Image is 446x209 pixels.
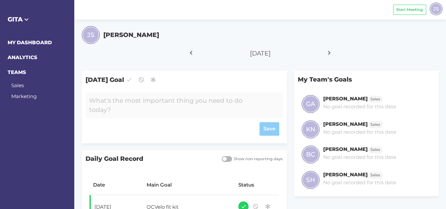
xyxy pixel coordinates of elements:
span: Sales [370,172,380,178]
div: Status [238,181,275,189]
h6: [PERSON_NAME] [323,171,368,178]
h6: TEAMS [8,69,67,76]
h6: [PERSON_NAME] [323,95,368,102]
div: Date [93,181,139,189]
a: Sales [368,171,383,178]
button: Start Meeting [393,5,426,15]
p: No goal recorded for this date [323,103,396,111]
span: Daily Goal Record [82,151,218,167]
h6: [PERSON_NAME] [323,146,368,152]
span: BC [306,150,315,159]
span: [DATE] [250,50,271,57]
a: ANALYTICS [8,54,37,60]
span: KN [306,125,315,134]
h5: GITA [8,15,67,24]
span: Sales [370,122,380,127]
a: Marketing [11,93,37,99]
a: Sales [368,121,383,127]
h6: [PERSON_NAME] [323,121,368,127]
p: My Team's Goals [294,71,438,88]
span: Sales [370,96,380,102]
span: Start Meeting [396,7,423,13]
span: Show non-reporting days. [232,156,283,162]
a: Sales [368,95,383,102]
span: GA [306,99,315,109]
a: Sales [11,82,24,88]
a: MY DASHBOARD [8,39,52,46]
div: JS [430,3,442,15]
p: No goal recorded for this date [323,128,396,136]
span: Sales [370,147,380,153]
button: Save [259,122,280,136]
span: JS [87,30,94,40]
span: Save [263,125,275,133]
span: [DATE] Goal [82,71,287,88]
a: Sales [368,146,383,152]
span: SH [306,175,315,185]
p: No goal recorded for this date [323,179,396,187]
p: No goal recorded for this date [323,154,396,161]
span: JS [433,5,439,13]
div: Main Goal [147,181,231,189]
h5: [PERSON_NAME] [103,30,159,40]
